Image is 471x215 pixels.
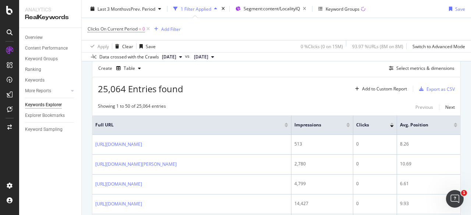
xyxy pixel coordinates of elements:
div: 0 [356,180,394,187]
div: Content Performance [25,44,68,52]
div: Analytics [25,6,75,13]
button: [DATE] [191,53,217,61]
button: Export as CSV [416,83,455,95]
div: 0 % Clicks ( 0 on 15M ) [301,43,343,49]
button: Next [445,103,455,112]
div: Showing 1 to 50 of 25,064 entries [98,103,166,112]
button: Last 3 MonthsvsPrev. Period [88,3,164,15]
div: Previous [415,104,433,110]
div: Save [146,43,156,49]
span: Clicks [356,122,379,128]
button: Clear [112,40,133,52]
span: Clicks On Current Period [88,26,138,32]
div: More Reports [25,87,51,95]
button: Add to Custom Report [352,83,407,95]
div: 10.69 [400,161,457,167]
a: Content Performance [25,44,76,52]
div: 0 [356,200,394,207]
div: Next [445,104,455,110]
div: Add to Custom Report [362,87,407,91]
button: Segment:content/LocalityIQ [233,3,309,15]
button: 1 Filter Applied [170,3,220,15]
a: More Reports [25,87,69,95]
button: Switch to Advanced Mode [410,40,465,52]
div: 4,799 [294,180,350,187]
a: Overview [25,34,76,42]
button: [DATE] [159,53,185,61]
a: Keywords Explorer [25,101,76,109]
button: Keyword Groups [315,3,368,15]
a: [URL][DOMAIN_NAME] [95,141,142,148]
div: Select metrics & dimensions [396,65,454,71]
div: Create [98,62,144,74]
div: 1 Filter Applied [181,6,211,12]
button: Apply [88,40,109,52]
div: 8.26 [400,141,457,147]
div: 513 [294,141,350,147]
span: 25,064 Entries found [98,83,183,95]
div: Ranking [25,66,41,74]
div: Apply [98,43,109,49]
span: 2025 Sep. 1st [162,54,176,60]
button: Save [446,3,465,15]
a: [URL][DOMAIN_NAME] [95,180,142,188]
a: Keywords [25,76,76,84]
a: [URL][DOMAIN_NAME] [95,200,142,208]
div: Overview [25,34,43,42]
div: Save [455,6,465,12]
div: 2,780 [294,161,350,167]
button: Select metrics & dimensions [386,64,454,73]
a: Keyword Groups [25,55,76,63]
span: = [139,26,141,32]
div: Keywords Explorer [25,101,62,109]
span: Impressions [294,122,335,128]
div: Keywords [25,76,45,84]
span: 2025 Jul. 7th [194,54,208,60]
button: Previous [415,103,433,112]
div: Keyword Groups [25,55,58,63]
a: Explorer Bookmarks [25,112,76,119]
span: vs Prev. Period [126,6,155,12]
span: Segment: content/LocalityIQ [244,6,300,12]
span: Last 3 Months [98,6,126,12]
div: Export as CSV [426,86,455,92]
div: 93.97 % URLs ( 8M on 8M ) [352,43,403,49]
div: times [220,5,226,12]
div: Table [124,66,135,71]
div: 0 [356,161,394,167]
a: Ranking [25,66,76,74]
span: Full URL [95,122,273,128]
div: RealKeywords [25,13,75,22]
div: Switch to Advanced Mode [412,43,465,49]
button: Add Filter [151,25,181,33]
div: Keyword Groups [326,6,360,12]
div: Keyword Sampling [25,126,63,133]
a: Keyword Sampling [25,126,76,133]
span: 1 [461,190,467,196]
iframe: Intercom live chat [446,190,464,208]
div: Explorer Bookmarks [25,112,65,119]
div: 9.93 [400,200,457,207]
div: Data crossed with the Crawls [99,54,159,60]
div: 14,427 [294,200,350,207]
div: Add Filter [161,26,181,32]
div: 0 [356,141,394,147]
div: 6.61 [400,180,457,187]
button: Table [113,62,144,74]
span: Avg. Position [400,122,443,128]
span: 0 [142,24,145,34]
button: Save [137,40,156,52]
div: Clear [122,43,133,49]
a: [URL][DOMAIN_NAME][PERSON_NAME] [95,161,177,168]
span: vs [185,53,191,60]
